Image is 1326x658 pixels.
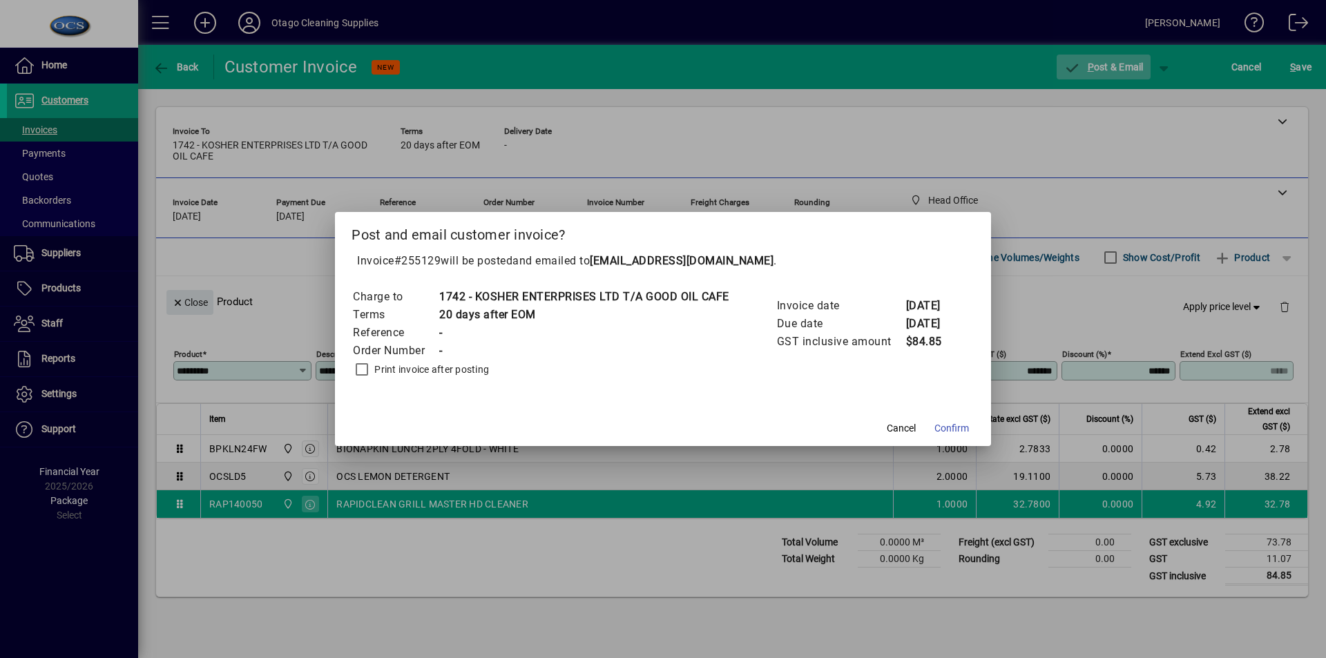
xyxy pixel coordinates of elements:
[439,288,729,306] td: 1742 - KOSHER ENTERPRISES LTD T/A GOOD OIL CAFE
[934,421,969,436] span: Confirm
[352,288,439,306] td: Charge to
[905,333,961,351] td: $84.85
[776,315,905,333] td: Due date
[879,416,923,441] button: Cancel
[590,254,773,267] b: [EMAIL_ADDRESS][DOMAIN_NAME]
[439,324,729,342] td: -
[352,306,439,324] td: Terms
[887,421,916,436] span: Cancel
[439,342,729,360] td: -
[394,254,441,267] span: #255129
[352,253,974,269] p: Invoice will be posted .
[905,315,961,333] td: [DATE]
[776,333,905,351] td: GST inclusive amount
[439,306,729,324] td: 20 days after EOM
[512,254,773,267] span: and emailed to
[905,297,961,315] td: [DATE]
[335,212,991,252] h2: Post and email customer invoice?
[352,324,439,342] td: Reference
[929,416,974,441] button: Confirm
[372,362,489,376] label: Print invoice after posting
[776,297,905,315] td: Invoice date
[352,342,439,360] td: Order Number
